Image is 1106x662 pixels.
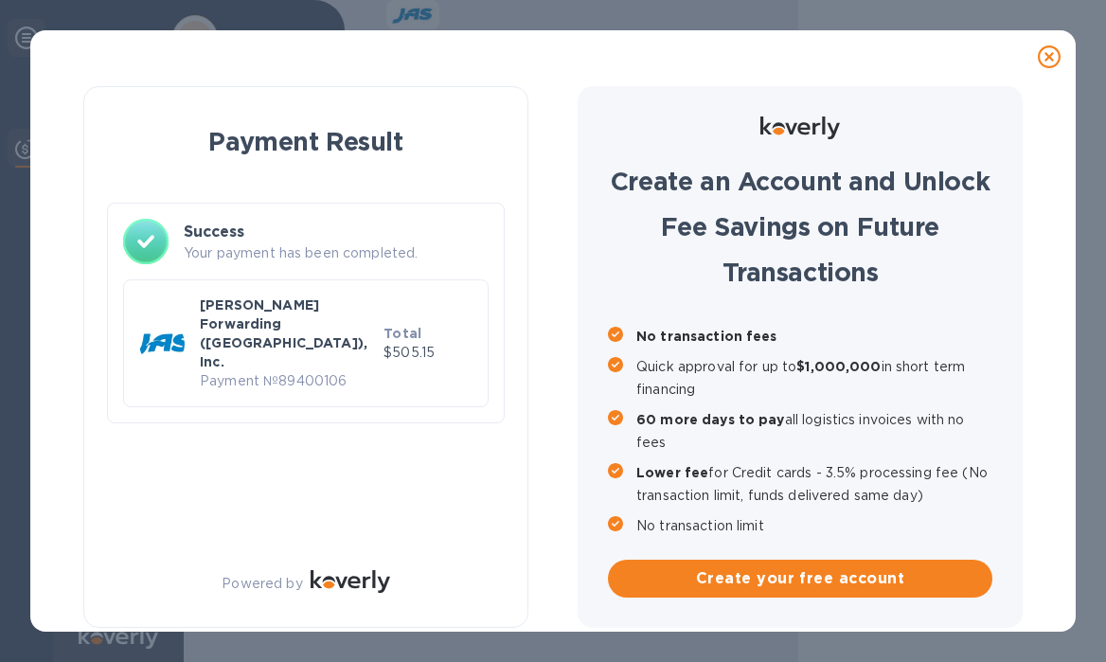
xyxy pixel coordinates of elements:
p: all logistics invoices with no fees [636,408,992,454]
img: Logo [311,570,390,593]
b: Total [384,326,421,341]
h1: Create an Account and Unlock Fee Savings on Future Transactions [608,158,992,295]
p: $505.15 [384,343,473,363]
p: for Credit cards - 3.5% processing fee (No transaction limit, funds delivered same day) [636,461,992,507]
p: No transaction limit [636,514,992,537]
b: Lower fee [636,465,708,480]
p: Powered by [222,574,302,594]
p: Payment № 89400106 [200,371,376,391]
button: Create your free account [608,560,992,598]
img: Logo [760,116,840,139]
h1: Payment Result [115,117,497,165]
h3: Success [184,221,489,243]
p: [PERSON_NAME] Forwarding ([GEOGRAPHIC_DATA]), Inc. [200,295,376,371]
b: No transaction fees [636,329,777,344]
p: Quick approval for up to in short term financing [636,355,992,401]
b: $1,000,000 [796,359,881,374]
b: 60 more days to pay [636,412,785,427]
p: Your payment has been completed. [184,243,489,263]
span: Create your free account [623,567,977,590]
